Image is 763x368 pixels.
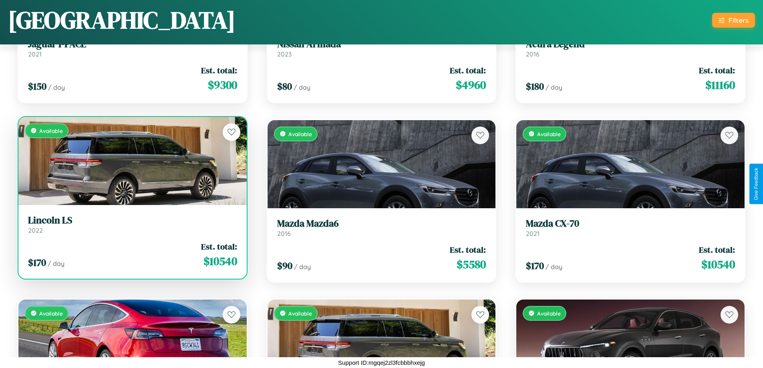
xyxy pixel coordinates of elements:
[701,256,735,272] span: $ 10540
[456,77,486,93] span: $ 4960
[729,16,749,24] div: Filters
[28,80,46,93] span: $ 150
[208,77,237,93] span: $ 9300
[705,77,735,93] span: $ 11160
[526,218,735,229] h3: Mazda CX-70
[48,259,64,267] span: / day
[753,168,759,200] div: Give Feedback
[526,80,544,93] span: $ 180
[699,64,735,76] span: Est. total:
[277,218,486,229] h3: Mazda Mazda6
[28,256,46,269] span: $ 170
[28,215,237,234] a: Lincoln LS2022
[288,310,312,317] span: Available
[277,38,486,58] a: Nissan Armada2023
[526,229,540,237] span: 2021
[28,226,43,234] span: 2022
[201,64,237,76] span: Est. total:
[546,83,562,91] span: / day
[712,13,755,28] button: Filters
[28,38,237,50] h3: Jaguar I-PACE
[699,244,735,255] span: Est. total:
[277,259,292,272] span: $ 90
[294,83,310,91] span: / day
[28,50,42,58] span: 2021
[450,244,486,255] span: Est. total:
[277,218,486,237] a: Mazda Mazda62016
[28,215,237,226] h3: Lincoln LS
[203,253,237,269] span: $ 10540
[526,218,735,237] a: Mazda CX-702021
[277,229,291,237] span: 2016
[28,38,237,58] a: Jaguar I-PACE2021
[39,310,63,317] span: Available
[277,50,292,58] span: 2023
[201,241,237,252] span: Est. total:
[8,4,236,36] h1: [GEOGRAPHIC_DATA]
[537,131,561,137] span: Available
[48,83,65,91] span: / day
[526,38,735,50] h3: Acura Legend
[526,50,540,58] span: 2016
[277,38,486,50] h3: Nissan Armada
[546,263,562,271] span: / day
[537,310,561,317] span: Available
[288,131,312,137] span: Available
[450,64,486,76] span: Est. total:
[526,259,544,272] span: $ 170
[457,256,486,272] span: $ 5580
[526,38,735,58] a: Acura Legend2016
[294,263,311,271] span: / day
[338,357,425,368] p: Support ID: mgqej2zl3fcbbbhxejg
[39,127,63,134] span: Available
[277,80,292,93] span: $ 80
